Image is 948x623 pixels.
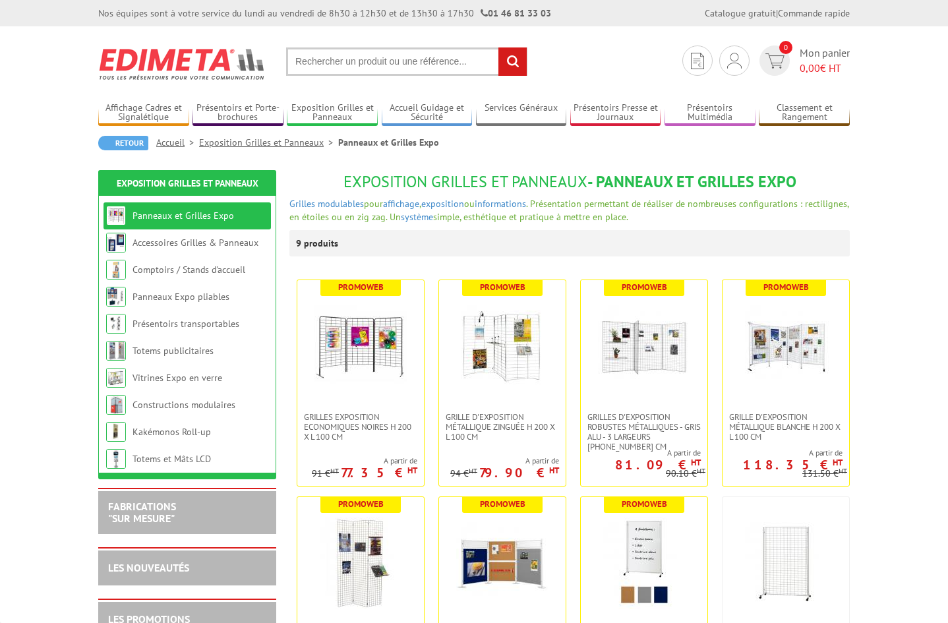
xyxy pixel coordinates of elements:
[98,102,189,124] a: Affichage Cadres et Signalétique
[106,422,126,442] img: Kakémonos Roll-up
[800,45,850,76] span: Mon panier
[314,517,407,609] img: Grille d'exposition économique blanche, fixation murale, paravent ou sur pied
[286,47,527,76] input: Rechercher un produit ou une référence...
[705,7,850,20] div: |
[338,498,384,510] b: Promoweb
[383,198,419,210] a: affichage
[199,136,338,148] a: Exposition Grilles et Panneaux
[778,7,850,19] a: Commande rapide
[480,498,525,510] b: Promoweb
[480,282,525,293] b: Promoweb
[759,102,850,124] a: Classement et Rangement
[106,314,126,334] img: Présentoirs transportables
[304,412,417,442] span: Grilles Exposition Economiques Noires H 200 x L 100 cm
[743,461,843,469] p: 118.35 €
[289,173,850,191] h1: - Panneaux et Grilles Expo
[456,300,548,392] img: Grille d'exposition métallique Zinguée H 200 x L 100 cm
[765,53,785,69] img: devis rapide
[570,102,661,124] a: Présentoirs Presse et Journaux
[723,412,849,442] a: Grille d'exposition métallique blanche H 200 x L 100 cm
[740,517,832,609] img: Panneaux Exposition Grilles mobiles sur roulettes - gris clair
[98,40,266,88] img: Edimeta
[98,136,148,150] a: Retour
[498,47,527,76] input: rechercher
[802,469,847,479] p: 131.50 €
[133,291,229,303] a: Panneaux Expo pliables
[297,412,424,442] a: Grilles Exposition Economiques Noires H 200 x L 100 cm
[446,412,559,442] span: Grille d'exposition métallique Zinguée H 200 x L 100 cm
[193,102,283,124] a: Présentoirs et Porte-brochures
[338,282,384,293] b: Promoweb
[314,300,407,392] img: Grilles Exposition Economiques Noires H 200 x L 100 cm
[287,102,378,124] a: Exposition Grilles et Panneaux
[723,448,843,458] span: A partir de
[106,449,126,469] img: Totems et Mâts LCD
[756,45,850,76] a: devis rapide 0 Mon panier 0,00€ HT
[338,136,439,149] li: Panneaux et Grilles Expo
[106,395,126,415] img: Constructions modulaires
[727,53,742,69] img: devis rapide
[439,412,566,442] a: Grille d'exposition métallique Zinguée H 200 x L 100 cm
[691,457,701,468] sup: HT
[800,61,820,74] span: 0,00
[622,282,667,293] b: Promoweb
[156,136,199,148] a: Accueil
[341,469,417,477] p: 77.35 €
[106,260,126,280] img: Comptoirs / Stands d'accueil
[108,500,176,525] a: FABRICATIONS"Sur Mesure"
[839,466,847,475] sup: HT
[133,210,234,222] a: Panneaux et Grilles Expo
[666,469,705,479] p: 90.10 €
[108,561,189,574] a: LES NOUVEAUTÉS
[133,453,211,465] a: Totems et Mâts LCD
[615,461,701,469] p: 81.09 €
[343,171,587,192] span: Exposition Grilles et Panneaux
[106,233,126,252] img: Accessoires Grilles & Panneaux
[691,53,704,69] img: devis rapide
[469,466,477,475] sup: HT
[475,198,526,210] a: informations
[833,457,843,468] sup: HT
[705,7,776,19] a: Catalogue gratuit
[98,7,551,20] div: Nos équipes sont à votre service du lundi au vendredi de 8h30 à 12h30 et de 13h30 à 17h30
[456,517,548,609] img: Panneaux & Grilles modulables - liège, feutrine grise ou bleue, blanc laqué ou gris alu
[133,345,214,357] a: Totems publicitaires
[106,368,126,388] img: Vitrines Expo en verre
[330,466,339,475] sup: HT
[779,41,792,54] span: 0
[117,177,258,189] a: Exposition Grilles et Panneaux
[289,198,315,210] a: Grilles
[481,7,551,19] strong: 01 46 81 33 03
[133,372,222,384] a: Vitrines Expo en verre
[697,466,705,475] sup: HT
[133,237,258,249] a: Accessoires Grilles & Panneaux
[401,211,433,223] a: système
[312,456,417,466] span: A partir de
[450,469,477,479] p: 94 €
[763,282,809,293] b: Promoweb
[289,198,848,223] span: pour , ou . Présentation permettant de réaliser de nombreuses configurations : rectilignes, en ét...
[598,300,690,392] img: Grilles d'exposition robustes métalliques - gris alu - 3 largeurs 70-100-120 cm
[598,517,690,609] img: Panneaux Affichage et Ecriture Mobiles - finitions liège punaisable, feutrine gris clair ou bleue...
[740,300,832,392] img: Grille d'exposition métallique blanche H 200 x L 100 cm
[421,198,464,210] a: exposition
[665,102,755,124] a: Présentoirs Multimédia
[106,206,126,225] img: Panneaux et Grilles Expo
[312,469,339,479] p: 91 €
[549,465,559,476] sup: HT
[318,198,364,210] a: modulables
[479,469,559,477] p: 79.90 €
[476,102,567,124] a: Services Généraux
[106,341,126,361] img: Totems publicitaires
[407,465,417,476] sup: HT
[587,412,701,452] span: Grilles d'exposition robustes métalliques - gris alu - 3 largeurs [PHONE_NUMBER] cm
[800,61,850,76] span: € HT
[133,399,235,411] a: Constructions modulaires
[581,412,707,452] a: Grilles d'exposition robustes métalliques - gris alu - 3 largeurs [PHONE_NUMBER] cm
[296,230,345,256] p: 9 produits
[382,102,473,124] a: Accueil Guidage et Sécurité
[106,287,126,307] img: Panneaux Expo pliables
[133,318,239,330] a: Présentoirs transportables
[729,412,843,442] span: Grille d'exposition métallique blanche H 200 x L 100 cm
[133,426,211,438] a: Kakémonos Roll-up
